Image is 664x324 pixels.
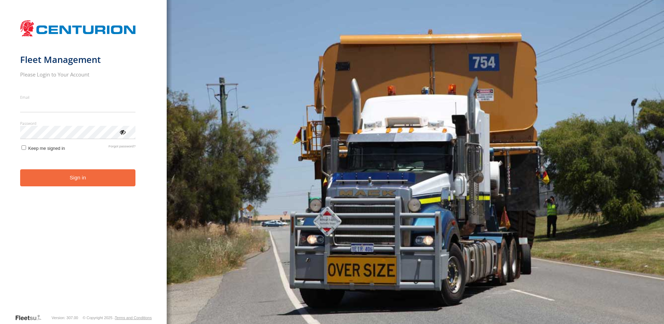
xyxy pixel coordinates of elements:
input: Keep me signed in [22,145,26,150]
label: Password [20,121,136,126]
span: Keep me signed in [28,146,65,151]
h2: Please Login to Your Account [20,71,136,78]
div: © Copyright 2025 - [83,316,152,320]
img: Centurion Transport [20,19,136,37]
a: Forgot password? [109,144,136,151]
label: Email [20,95,136,100]
a: Terms and Conditions [115,316,152,320]
a: Visit our Website [15,314,47,321]
form: main [20,17,147,314]
div: ViewPassword [119,128,126,135]
h1: Fleet Management [20,54,136,65]
div: Version: 307.00 [52,316,78,320]
button: Sign in [20,169,136,186]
